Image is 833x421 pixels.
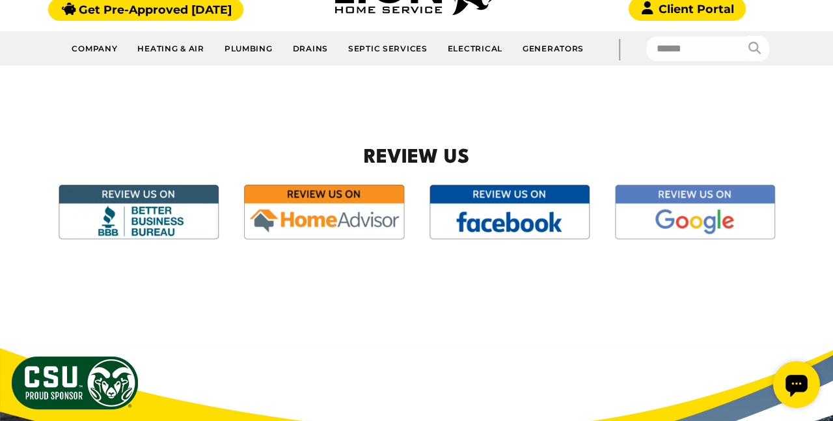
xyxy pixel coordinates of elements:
div: | [594,31,646,66]
a: Electrical [438,36,513,61]
a: Heating & Air [128,36,214,61]
h1: Review Us [36,144,797,173]
a: Company [62,36,128,61]
a: Septic Services [338,36,438,61]
div: Open chat widget [5,5,52,52]
a: Drains [283,36,338,61]
img: HomeAdvisor Reviews [240,181,407,243]
a: Plumbing [215,36,283,61]
a: Generators [513,36,594,61]
img: CSU Sponsor Badge [10,355,140,411]
img: Lion Home Service BBB Business Review [55,181,222,243]
img: Google Reviews [611,181,778,243]
img: Facebook Reviews [426,181,593,243]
